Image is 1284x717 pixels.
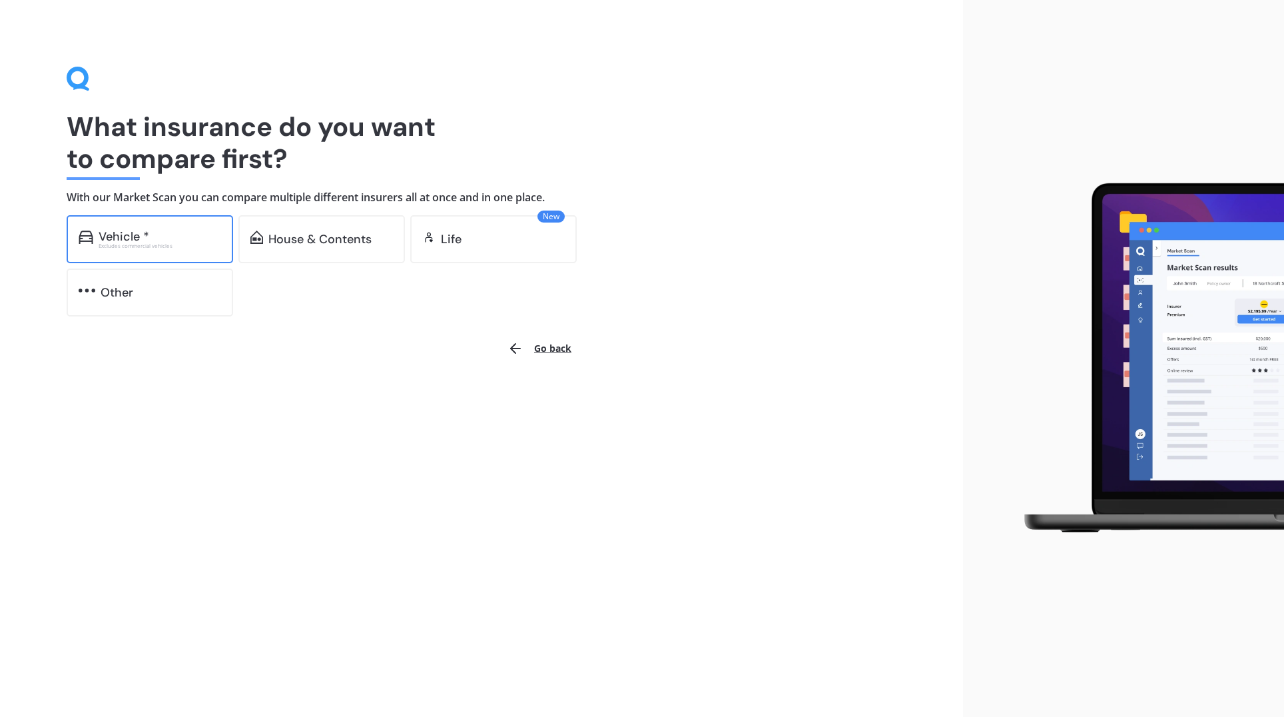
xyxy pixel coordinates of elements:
[499,333,579,364] button: Go back
[537,211,565,223] span: New
[67,111,896,175] h1: What insurance do you want to compare first?
[441,233,462,246] div: Life
[250,231,263,244] img: home-and-contents.b802091223b8502ef2dd.svg
[422,231,436,244] img: life.f720d6a2d7cdcd3ad642.svg
[99,243,221,249] div: Excludes commercial vehicles
[79,231,93,244] img: car.f15378c7a67c060ca3f3.svg
[99,230,149,243] div: Vehicle *
[1005,175,1284,542] img: laptop.webp
[101,286,133,299] div: Other
[79,284,95,297] img: other.81dba5aafe580aa69f38.svg
[268,233,372,246] div: House & Contents
[67,191,896,205] h4: With our Market Scan you can compare multiple different insurers all at once and in one place.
